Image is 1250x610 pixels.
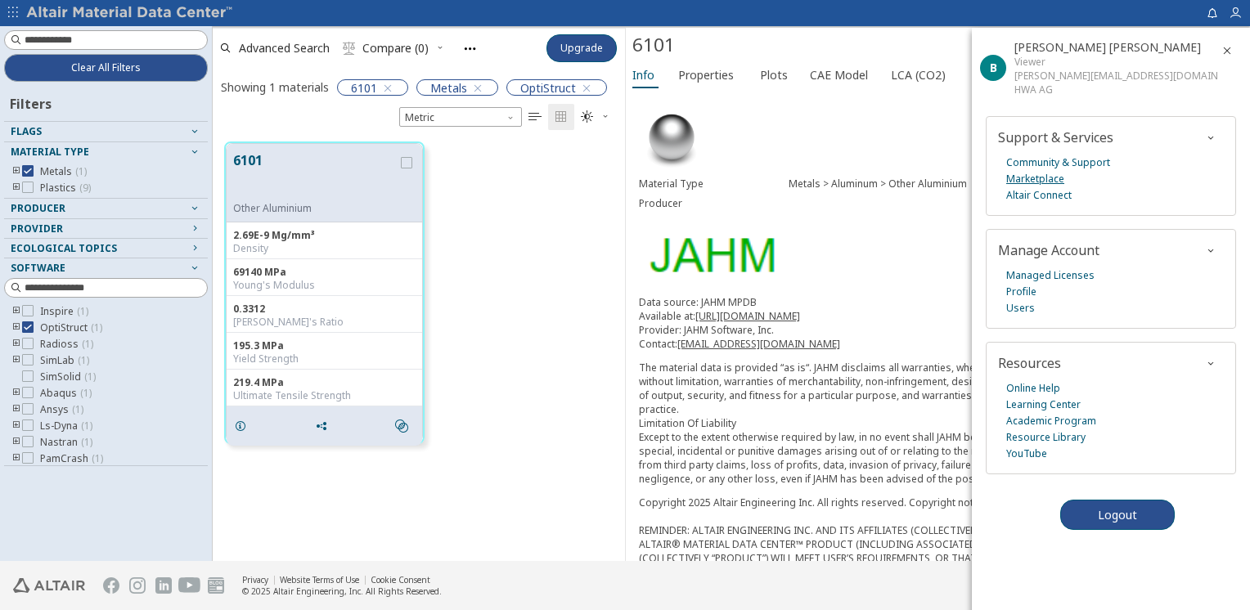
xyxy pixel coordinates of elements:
[233,242,416,255] div: Density
[4,142,208,162] button: Material Type
[40,436,92,449] span: Nastran
[227,410,261,442] button: Details
[998,128,1113,146] span: Support & Services
[1006,300,1035,316] a: Users
[998,354,1061,372] span: Resources
[91,321,102,334] span: ( 1 )
[560,42,603,55] span: Upgrade
[632,62,654,88] span: Info
[990,60,997,75] span: B
[1006,171,1064,187] a: Marketplace
[998,241,1099,259] span: Manage Account
[581,110,594,123] i: 
[388,410,422,442] button: Similar search
[11,354,22,367] i: toogle group
[78,353,89,367] span: ( 1 )
[11,165,22,178] i: toogle group
[40,419,92,433] span: Ls-Dyna
[233,229,416,242] div: 2.69E-9 Mg/mm³
[555,110,568,123] i: 
[233,279,416,292] div: Young's Modulus
[242,585,442,597] div: © 2025 Altair Engineering, Inc. All Rights Reserved.
[351,80,377,95] span: 6101
[1006,397,1081,413] a: Learning Center
[81,419,92,433] span: ( 1 )
[399,107,522,127] span: Metric
[308,410,342,442] button: Share
[362,43,429,54] span: Compare (0)
[789,177,1237,191] div: Metals > Aluminum > Other Aluminium
[11,436,22,449] i: toogle group
[548,104,574,130] button: Tile View
[233,352,416,366] div: Yield Strength
[233,389,416,402] div: Ultimate Tensile Strength
[11,305,22,318] i: toogle group
[40,305,88,318] span: Inspire
[1014,69,1217,83] div: [PERSON_NAME][EMAIL_ADDRESS][DOMAIN_NAME]
[1006,155,1110,171] a: Community & Support
[520,80,576,95] span: OptiStruct
[11,452,22,465] i: toogle group
[84,370,96,383] span: ( 1 )
[4,199,208,218] button: Producer
[1006,284,1036,300] a: Profile
[639,227,783,282] img: Logo - Provider
[4,239,208,258] button: Ecological Topics
[4,54,208,82] button: Clear All Filters
[1006,413,1096,429] a: Academic Program
[678,62,734,88] span: Properties
[11,145,89,159] span: Material Type
[1006,429,1086,446] a: Resource Library
[4,219,208,239] button: Provider
[11,321,22,334] i: toogle group
[80,386,92,400] span: ( 1 )
[40,403,83,416] span: Ansys
[233,316,416,329] div: [PERSON_NAME]'s Ratio
[11,261,65,275] span: Software
[1006,446,1047,462] a: YouTube
[11,387,22,400] i: toogle group
[1014,55,1217,69] div: Viewer
[639,105,704,171] img: Material Type Image
[677,337,840,351] a: [EMAIL_ADDRESS][DOMAIN_NAME]
[233,266,416,279] div: 69140 MPa
[522,104,548,130] button: Table View
[430,80,467,95] span: Metals
[11,338,22,351] i: toogle group
[72,402,83,416] span: ( 1 )
[40,387,92,400] span: Abaqus
[233,339,416,352] div: 195.3 MPa
[11,182,22,195] i: toogle group
[639,197,789,210] div: Producer
[395,419,408,433] i: 
[1014,83,1217,96] div: HWA AG
[233,202,398,215] div: Other Aluminium
[1060,500,1175,530] button: Logout
[528,110,542,123] i: 
[92,451,103,465] span: ( 1 )
[239,43,330,54] span: Advanced Search
[242,574,268,585] a: Privacy
[40,370,96,383] span: SimSolid
[233,303,416,316] div: 0.3312
[40,165,87,178] span: Metals
[11,403,22,416] i: toogle group
[639,361,1237,486] p: The material data is provided “as is“. JAHM disclaims all warranties, whether express, implied, s...
[632,32,1191,58] div: 6101
[546,34,617,62] button: Upgrade
[810,62,868,88] span: CAE Model
[40,321,102,334] span: OptiStruct
[4,122,208,141] button: Flags
[82,337,93,351] span: ( 1 )
[574,104,617,130] button: Theme
[1006,380,1060,397] a: Online Help
[1014,39,1201,55] span: Bastian Konsek
[77,304,88,318] span: ( 1 )
[695,309,800,323] a: [URL][DOMAIN_NAME]
[75,164,87,178] span: ( 1 )
[233,376,416,389] div: 219.4 MPa
[40,182,91,195] span: Plastics
[371,574,430,585] a: Cookie Consent
[40,354,89,367] span: SimLab
[280,574,359,585] a: Website Terms of Use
